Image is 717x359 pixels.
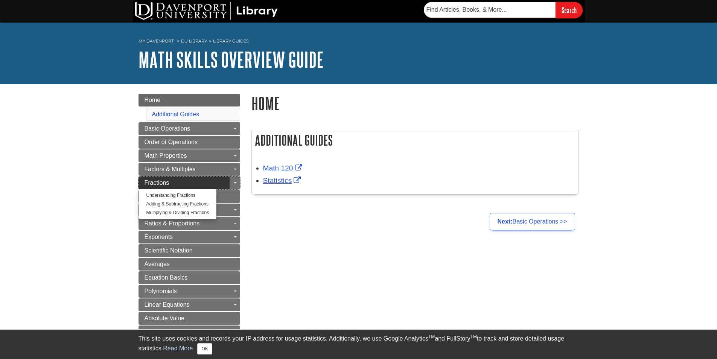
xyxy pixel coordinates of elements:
input: Search [556,2,583,18]
a: Linear Equations [139,298,240,311]
span: Ratios & Proportions [145,220,200,227]
strong: Next: [498,218,513,225]
a: Exponents [139,231,240,243]
button: Close [197,343,212,354]
a: Ratios & Proportions [139,217,240,230]
a: Understanding Fractions [139,191,217,200]
a: Multiplying & Dividing Fractions [139,208,217,217]
a: Adding & Subtracting Fractions [139,200,217,208]
nav: breadcrumb [139,36,579,48]
span: Averages [145,261,170,267]
a: Link opens in new window [263,176,303,184]
span: Math Properties [145,152,187,159]
h1: Home [251,94,579,113]
span: Polynomials [145,288,177,294]
a: Read More [163,345,193,351]
a: Home [139,94,240,106]
form: Searches DU Library's articles, books, and more [424,2,583,18]
a: Rational Expressions [139,326,240,338]
a: Polynomials [139,285,240,298]
a: Basic Operations [139,122,240,135]
a: Fractions [139,176,240,189]
h2: Additional Guides [252,130,578,150]
sup: TM [470,334,477,339]
a: Math Properties [139,149,240,162]
input: Find Articles, Books, & More... [424,2,556,18]
span: Absolute Value [145,315,184,321]
sup: TM [428,334,435,339]
span: Rational Expressions [145,329,201,335]
a: Averages [139,258,240,271]
span: Basic Operations [145,125,190,132]
a: Next:Basic Operations >> [490,213,575,230]
a: Library Guides [213,38,249,44]
div: This site uses cookies and records your IP address for usage statistics. Additionally, we use Goo... [139,334,579,354]
a: My Davenport [139,38,174,44]
span: Equation Basics [145,274,188,281]
a: Scientific Notation [139,244,240,257]
a: Link opens in new window [263,164,304,172]
img: DU Library [135,2,278,20]
a: Equation Basics [139,271,240,284]
span: Home [145,97,161,103]
a: DU Library [181,38,207,44]
a: Absolute Value [139,312,240,325]
a: Order of Operations [139,136,240,149]
a: Math Skills Overview Guide [139,48,324,71]
span: Scientific Notation [145,247,193,254]
a: Additional Guides [152,111,199,117]
span: Exponents [145,234,173,240]
span: Linear Equations [145,301,190,308]
span: Order of Operations [145,139,198,145]
span: Factors & Multiples [145,166,196,172]
a: Factors & Multiples [139,163,240,176]
span: Fractions [145,179,169,186]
